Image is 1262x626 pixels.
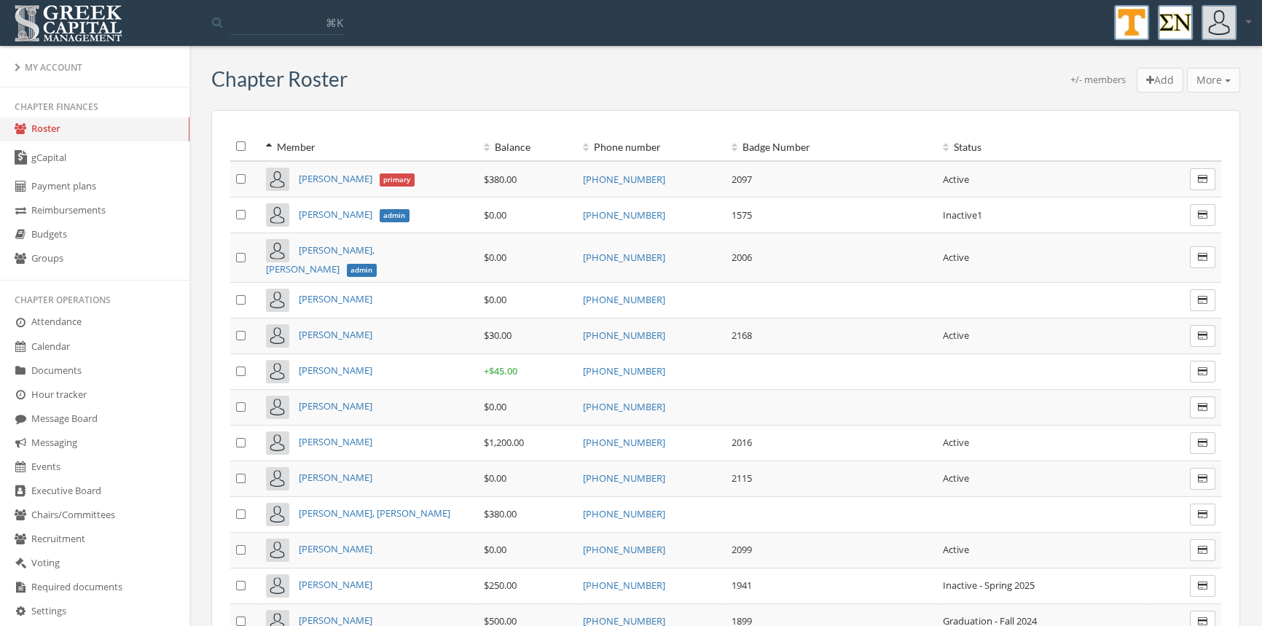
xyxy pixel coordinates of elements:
td: 1575 [726,197,937,233]
span: $0.00 [484,543,506,556]
span: ⌘K [326,15,343,30]
td: 2016 [726,425,937,461]
a: [PHONE_NUMBER] [583,472,665,485]
a: [PERSON_NAME] [299,364,372,377]
span: $1,200.00 [484,436,524,449]
a: [PHONE_NUMBER] [583,436,665,449]
td: 2115 [726,461,937,496]
span: + $45.00 [484,364,517,377]
span: [PERSON_NAME], [PERSON_NAME] [266,243,375,276]
td: 1941 [726,568,937,603]
td: Active [937,461,1148,496]
a: [PERSON_NAME], [PERSON_NAME] [299,506,450,520]
a: [PERSON_NAME] [299,471,372,484]
a: [PHONE_NUMBER] [583,173,665,186]
a: [PERSON_NAME] [299,328,372,341]
h3: Chapter Roster [211,68,348,90]
a: [PERSON_NAME] [299,292,372,305]
a: [PHONE_NUMBER] [583,543,665,556]
span: $380.00 [484,173,517,186]
td: Inactive1 [937,197,1148,233]
a: [PHONE_NUMBER] [583,579,665,592]
div: +/- members [1070,73,1126,93]
span: $0.00 [484,293,506,306]
span: $0.00 [484,208,506,222]
a: [PERSON_NAME] [299,399,372,412]
td: Active [937,425,1148,461]
th: Status [937,133,1148,161]
a: [PHONE_NUMBER] [583,364,665,377]
a: [PERSON_NAME] [299,542,372,555]
span: primary [380,173,415,187]
a: [PHONE_NUMBER] [583,208,665,222]
td: Inactive - Spring 2025 [937,568,1148,603]
span: admin [347,264,377,277]
span: [PERSON_NAME] [299,172,372,185]
th: Balance [478,133,577,161]
a: [PHONE_NUMBER] [583,507,665,520]
th: Phone number [577,133,726,161]
td: 2097 [726,161,937,197]
td: Active [937,161,1148,197]
span: admin [380,209,410,222]
a: [PHONE_NUMBER] [583,400,665,413]
th: Badge Number [726,133,937,161]
a: [PHONE_NUMBER] [583,251,665,264]
span: $0.00 [484,472,506,485]
span: $0.00 [484,251,506,264]
a: [PHONE_NUMBER] [583,329,665,342]
td: Active [937,233,1148,283]
th: Member [260,133,478,161]
span: $30.00 [484,329,512,342]
a: [PHONE_NUMBER] [583,293,665,306]
span: $0.00 [484,400,506,413]
a: [PERSON_NAME] [299,435,372,448]
td: Active [937,318,1148,353]
a: [PERSON_NAME] [299,578,372,591]
td: 2099 [726,532,937,568]
div: My Account [15,61,175,74]
span: [PERSON_NAME] [299,208,372,221]
a: [PERSON_NAME]primary [299,172,415,185]
td: 2168 [726,318,937,353]
a: [PERSON_NAME]admin [299,208,409,221]
span: $380.00 [484,507,517,520]
a: [PERSON_NAME], [PERSON_NAME]admin [266,243,377,276]
td: 2006 [726,233,937,283]
td: Active [937,532,1148,568]
span: $250.00 [484,579,517,592]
